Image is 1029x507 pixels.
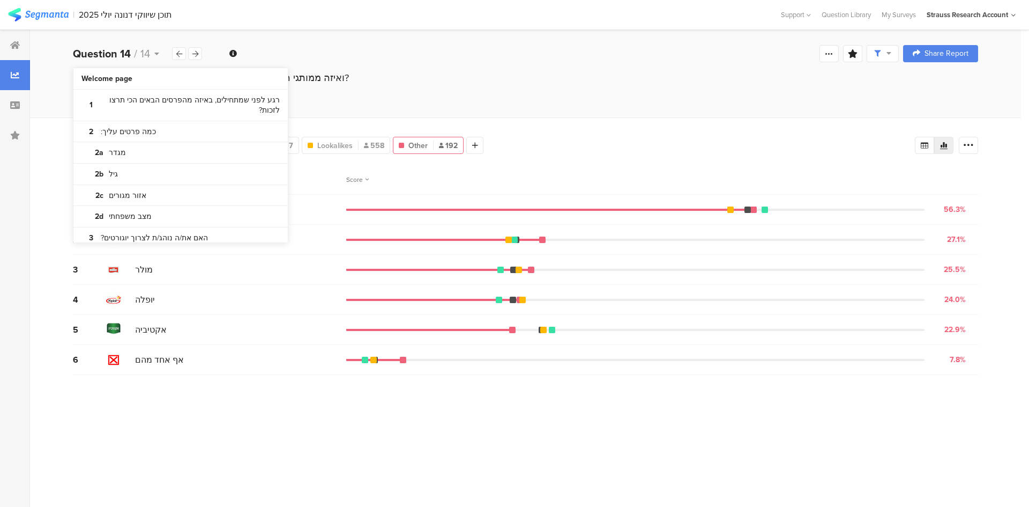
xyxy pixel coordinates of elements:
a: 2c אזור מגורים [73,185,288,207]
span: Share Report [924,50,968,57]
div: 24.0% [944,294,966,305]
b: 2c [90,190,109,201]
a: 2 כמה פרטים עליך: [73,121,288,143]
span: 558 [364,140,384,151]
bdi: אזור מגורים [109,190,146,201]
div: 7.8% [950,354,966,365]
div: תוכן שיווקי דנונה יולי 2025 [79,10,172,20]
b: 2d [90,211,109,222]
img: d3718dnoaommpf.cloudfront.net%2Fitem%2F0ce2ec3eb39bdb3f96a4.png [105,321,122,339]
a: My Surveys [876,10,921,20]
div: Support [781,6,811,23]
span: 14 [140,46,150,62]
img: d3718dnoaommpf.cloudfront.net%2Fitem%2Fbf08fcf3feae87b73d4c.png [105,351,122,369]
span: Lookalikes [317,140,353,151]
img: d3718dnoaommpf.cloudfront.net%2Fitem%2F25d21cd89e6d0b69fda1.png [105,261,122,278]
bdi: כמה פרטים עליך: [101,127,156,137]
a: Question Library [816,10,876,20]
b: Welcome page [81,74,132,84]
a: 2b גיל [73,164,288,185]
bdi: גיל [109,169,118,180]
b: 1 [81,100,101,111]
div: 22.9% [944,324,966,335]
img: segmanta logo [8,8,69,21]
b: 2a [90,148,109,158]
a: 2d מצב משפחתי [73,206,288,227]
a: 1 רגע לפני שמתחילים, באיזה מהפרסים הבאים הכי תרצו לזכות? [73,90,288,121]
a: 2a מגדר [73,142,288,164]
div: Score [346,175,369,185]
span: Other [408,140,428,151]
span: / [134,46,137,62]
span: אף אחד מהם [135,354,184,366]
bdi: מצב משפחתי [109,211,152,222]
b: 3 [81,233,101,244]
div: 27.1% [947,234,966,245]
span: אקטיביה [135,324,167,336]
div: 6 [73,354,105,366]
b: Question 14 [73,46,131,62]
div: 5 [73,324,105,336]
div: ואיזה ממותגי היוגורטים הלבנים הבאים את/ה מעדיף/ה לקנות לביתך? [73,71,978,85]
img: d3718dnoaommpf.cloudfront.net%2Fitem%2Fa6175a72a964e627eff1.png [105,291,122,308]
div: Strauss Research Account [927,10,1008,20]
div: 3 [73,263,105,276]
span: מולר [135,263,153,276]
div: 4 [73,293,105,306]
span: 192 [439,140,458,151]
a: Welcome page [73,68,288,90]
span: יופלה [135,293,155,306]
a: 3 האם את/ה נוהג/ת לצרוך יוגורטים? [73,227,288,249]
div: 56.3% [944,204,966,215]
bdi: האם את/ה נוהג/ת לצרוך יוגורטים? [101,233,208,244]
div: | [73,9,74,21]
div: 25.5% [944,264,966,275]
b: 2b [90,169,109,180]
bdi: רגע לפני שמתחילים, באיזה מהפרסים הבאים הכי תרצו לזכות? [101,95,280,116]
b: 2 [81,127,101,137]
bdi: מגדר [109,148,126,158]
